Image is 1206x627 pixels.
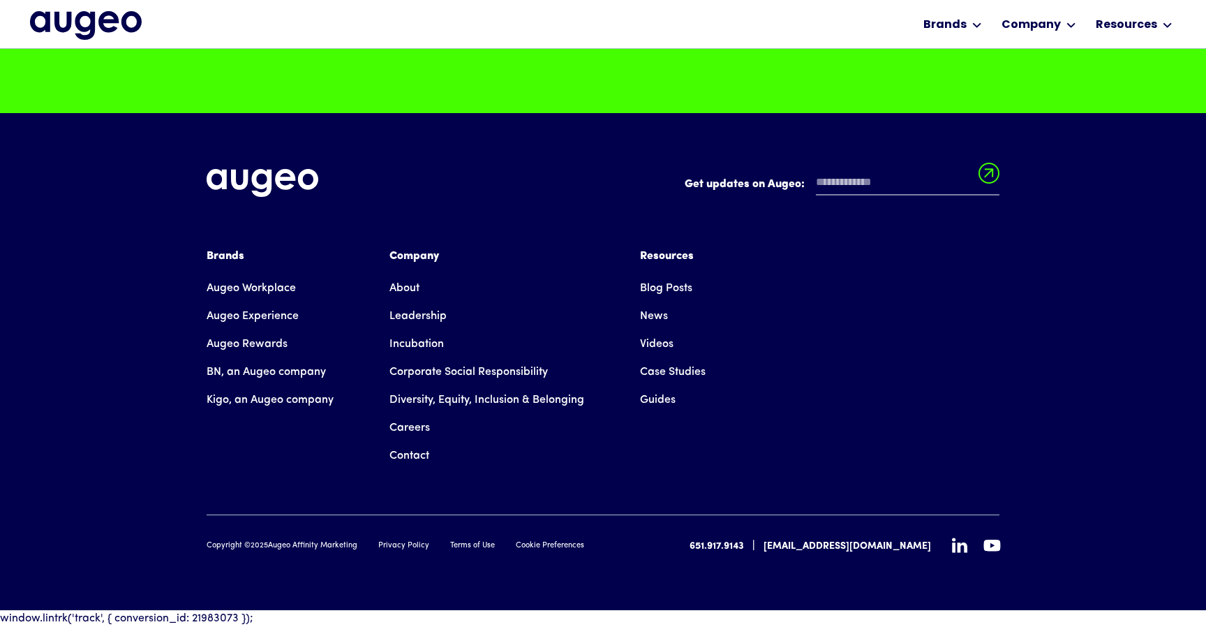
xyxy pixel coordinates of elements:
[640,358,706,386] a: Case Studies
[207,302,299,330] a: Augeo Experience
[389,442,429,470] a: Contact
[389,358,548,386] a: Corporate Social Responsibility
[685,169,999,202] form: Email Form
[389,248,584,265] div: Company
[640,302,668,330] a: News
[516,540,584,552] a: Cookie Preferences
[1002,17,1061,34] div: Company
[207,248,334,265] div: Brands
[389,386,584,414] a: Diversity, Equity, Inclusion & Belonging
[923,17,967,34] div: Brands
[752,538,755,554] div: |
[389,274,419,302] a: About
[30,11,142,39] a: home
[251,542,268,549] span: 2025
[389,330,444,358] a: Incubation
[389,302,447,330] a: Leadership
[207,330,288,358] a: Augeo Rewards
[207,358,326,386] a: BN, an Augeo company
[690,539,744,554] a: 651.917.9143
[1096,17,1157,34] div: Resources
[207,169,318,198] img: Augeo's full logo in white.
[207,540,357,552] div: Copyright © Augeo Affinity Marketing
[685,176,805,193] label: Get updates on Augeo:
[207,274,296,302] a: Augeo Workplace
[640,330,673,358] a: Videos
[378,540,429,552] a: Privacy Policy
[640,386,676,414] a: Guides
[389,414,430,442] a: Careers
[640,274,692,302] a: Blog Posts
[450,540,495,552] a: Terms of Use
[640,248,706,265] div: Resources
[207,386,334,414] a: Kigo, an Augeo company
[978,163,999,192] input: Submit
[30,11,142,39] img: Augeo's full logo in midnight blue.
[764,539,931,554] a: [EMAIL_ADDRESS][DOMAIN_NAME]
